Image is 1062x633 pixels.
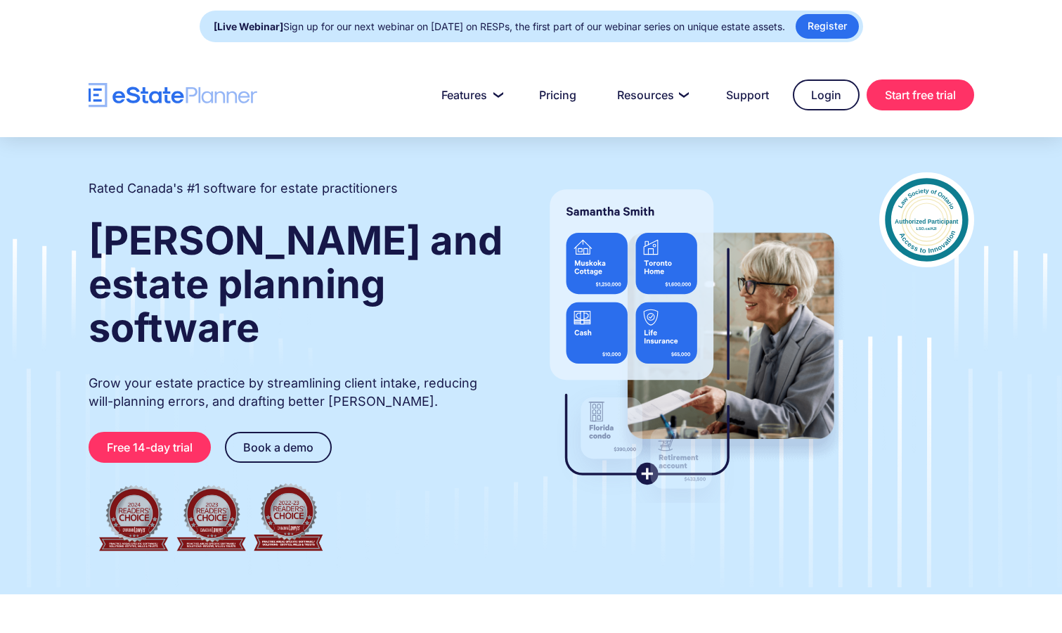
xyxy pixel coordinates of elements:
img: estate planner showing wills to their clients, using eState Planner, a leading estate planning so... [533,172,851,503]
a: Login [793,79,860,110]
a: Free 14-day trial [89,432,211,463]
div: Sign up for our next webinar on [DATE] on RESPs, the first part of our webinar series on unique e... [214,17,785,37]
strong: [Live Webinar] [214,20,283,32]
strong: [PERSON_NAME] and estate planning software [89,217,503,352]
p: Grow your estate practice by streamlining client intake, reducing will-planning errors, and draft... [89,374,505,411]
a: Support [709,81,786,109]
a: home [89,83,257,108]
a: Features [425,81,515,109]
a: Start free trial [867,79,974,110]
a: Register [796,14,859,39]
a: Pricing [522,81,593,109]
a: Book a demo [225,432,332,463]
h2: Rated Canada's #1 software for estate practitioners [89,179,398,198]
a: Resources [600,81,702,109]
